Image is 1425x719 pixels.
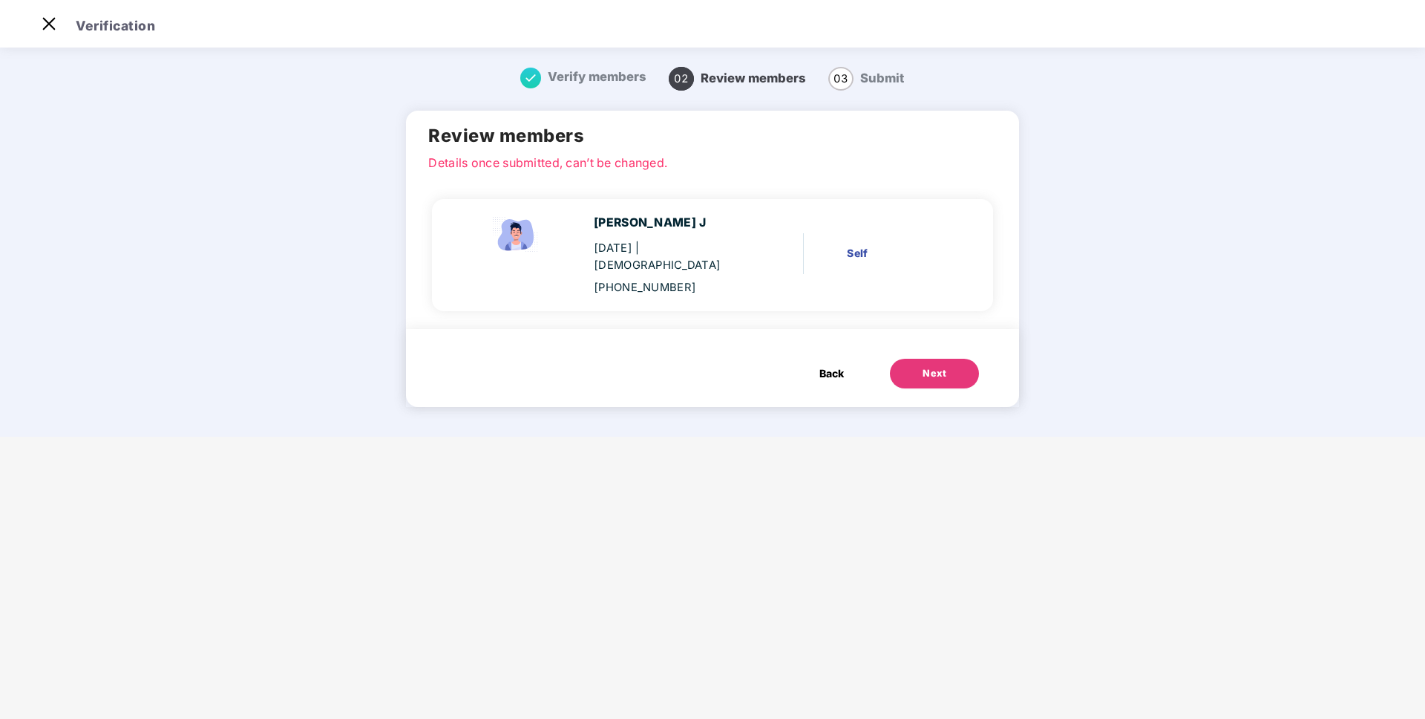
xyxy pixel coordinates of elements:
span: 02 [669,67,694,91]
span: Verify members [548,69,646,84]
div: [PHONE_NUMBER] [594,279,745,296]
div: [DATE] [594,240,745,274]
button: Back [805,359,859,388]
div: Self [847,245,948,261]
img: svg+xml;base64,PHN2ZyB4bWxucz0iaHR0cDovL3d3dy53My5vcmcvMjAwMC9zdmciIHdpZHRoPSIxNiIgaGVpZ2h0PSIxNi... [520,68,541,88]
button: Next [890,359,979,388]
div: Next [923,366,946,381]
p: Details once submitted, can’t be changed. [428,154,996,167]
img: svg+xml;base64,PHN2ZyBpZD0iRW1wbG95ZWVfbWFsZSIgeG1sbnM9Imh0dHA6Ly93d3cudzMub3JnLzIwMDAvc3ZnIiB3aW... [487,214,546,256]
div: [PERSON_NAME] J [594,214,745,232]
span: Review members [701,71,806,85]
span: 03 [828,67,854,91]
span: Back [819,365,844,382]
span: Submit [860,71,904,85]
h2: Review members [428,122,996,149]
